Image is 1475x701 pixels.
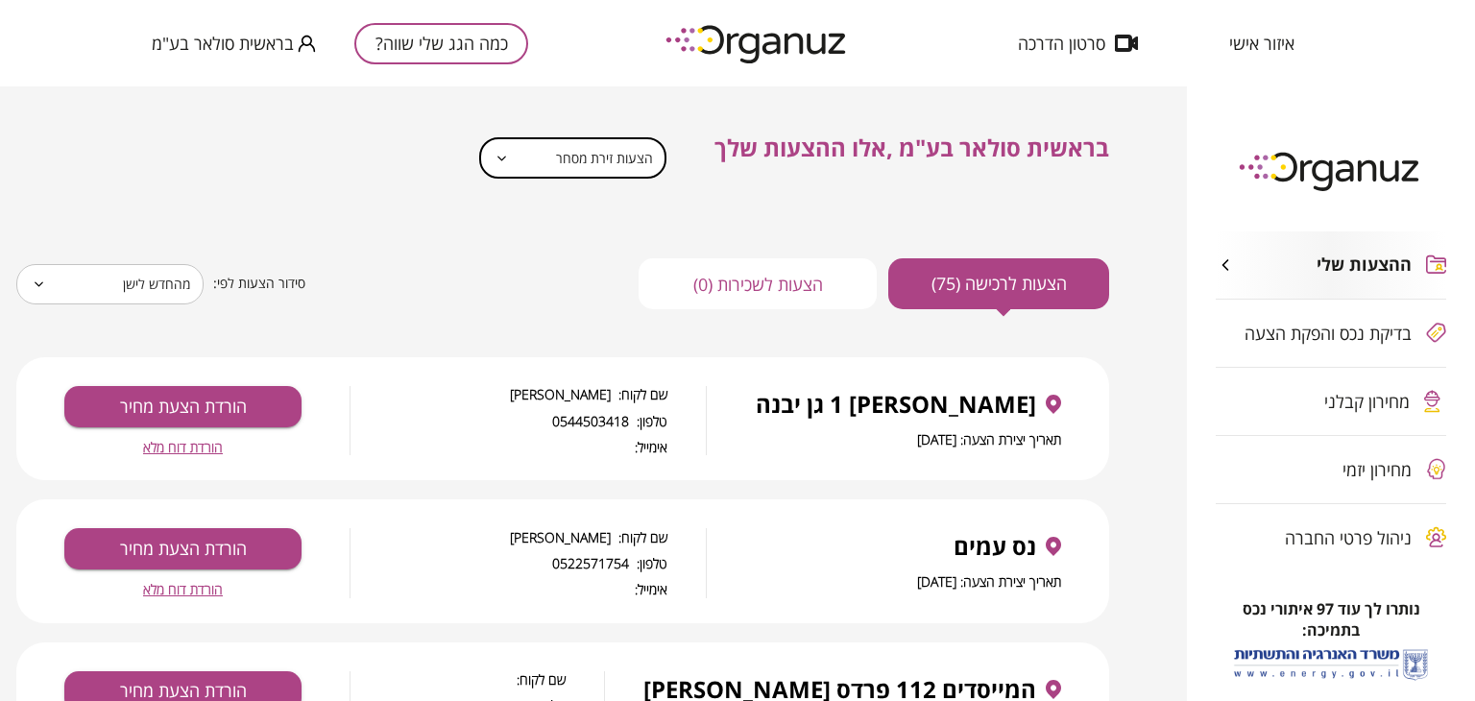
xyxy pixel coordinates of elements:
button: איזור אישי [1200,34,1323,53]
button: סרטון הדרכה [989,34,1167,53]
span: נותרו לך עוד 97 איתורי נכס [1243,600,1420,618]
span: ההצעות שלי [1317,254,1412,276]
span: טלפון: 0544503418 [351,413,667,429]
button: בראשית סולאר בע"מ [152,32,316,56]
span: ניהול פרטי החברה [1285,528,1412,547]
img: לוגו משרד האנרגיה [1230,641,1432,687]
span: סידור הצעות לפי: [213,275,305,293]
img: logo [652,17,863,70]
span: אימייל: [351,581,667,597]
button: הצעות לרכישה (75) [888,258,1109,309]
span: איזור אישי [1229,34,1294,53]
button: הורדת הצעת מחיר [64,386,302,427]
span: בדיקת נכס והפקת הצעה [1245,324,1412,343]
span: נס עמים [954,533,1036,560]
span: שם לקוח: [PERSON_NAME] [351,529,667,545]
button: הורדת הצעת מחיר [64,528,302,569]
div: הצעות זירת מסחר [479,132,666,185]
span: בראשית סולאר בע"מ ,אלו ההצעות שלך [714,132,1109,163]
button: הצעות לשכירות (0) [639,258,877,309]
button: כמה הגג שלי שווה? [354,23,528,64]
span: אימייל: [351,439,667,455]
span: בתמיכה: [1302,619,1360,641]
button: הורדת דוח מלא [143,581,223,597]
span: בראשית סולאר בע"מ [152,34,294,53]
button: בדיקת נכס והפקת הצעה [1216,300,1446,367]
span: תאריך יצירת הצעה: [DATE] [917,430,1061,448]
span: טלפון: 0522571754 [351,555,667,571]
img: logo [1225,144,1437,197]
span: שם לקוח: [351,671,566,688]
span: מחירון קבלני [1324,392,1410,411]
button: הורדת דוח מלא [143,439,223,455]
div: מהחדש לישן [16,257,204,311]
button: ניהול פרטי החברה [1216,504,1446,571]
span: סרטון הדרכה [1018,34,1105,53]
button: ההצעות שלי [1216,231,1446,299]
span: תאריך יצירת הצעה: [DATE] [917,572,1061,591]
span: שם לקוח: [PERSON_NAME] [351,386,667,402]
button: מחירון קבלני [1216,368,1446,435]
span: [PERSON_NAME] 1 גן יבנה [756,391,1036,418]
